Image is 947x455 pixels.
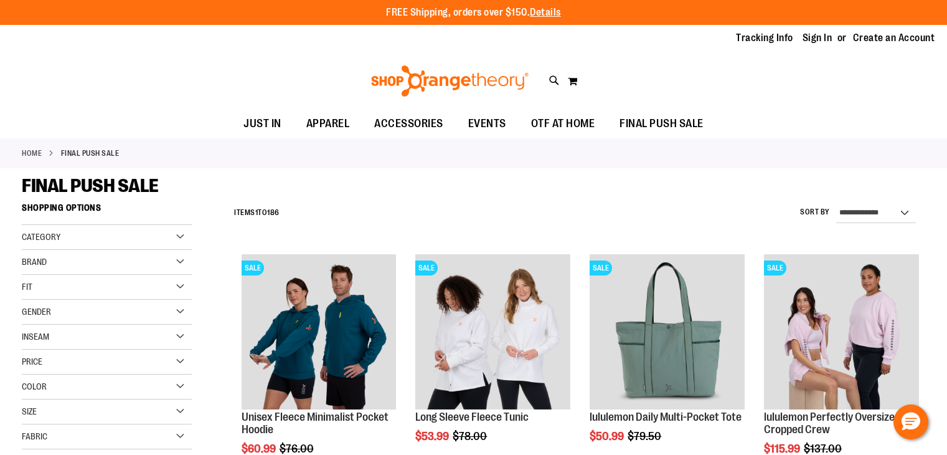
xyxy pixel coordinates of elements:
span: 1 [255,208,258,217]
span: SALE [242,261,264,275]
span: Category [22,232,60,242]
span: Color [22,381,47,391]
span: Gender [22,307,51,317]
img: Shop Orangetheory [369,65,530,97]
img: Product image for Fleece Long Sleeve [415,254,570,410]
span: $79.50 [628,430,663,443]
a: EVENTS [456,110,519,138]
span: $53.99 [415,430,451,443]
span: Size [22,406,37,416]
span: $60.99 [242,443,278,455]
a: Long Sleeve Fleece Tunic [415,411,529,423]
p: FREE Shipping, orders over $150. [386,6,561,20]
span: Fit [22,282,32,292]
span: Brand [22,257,47,267]
span: EVENTS [468,110,506,138]
span: $76.00 [280,443,316,455]
span: FINAL PUSH SALE [22,175,159,196]
strong: FINAL PUSH SALE [61,148,120,159]
span: SALE [764,261,786,275]
a: Details [530,7,561,18]
a: lululemon Daily Multi-Pocket ToteSALE [590,254,745,411]
span: ACCESSORIES [374,110,443,138]
a: lululemon Daily Multi-Pocket Tote [590,411,742,423]
label: Sort By [800,207,830,218]
a: ACCESSORIES [362,110,456,138]
a: APPAREL [294,110,362,138]
span: Price [22,357,42,366]
span: FINAL PUSH SALE [620,110,704,138]
a: JUST IN [231,110,294,138]
span: $78.00 [453,430,489,443]
img: lululemon Daily Multi-Pocket Tote [590,254,745,410]
span: $50.99 [590,430,626,443]
h2: Items to [234,203,280,223]
span: OTF AT HOME [531,110,595,138]
a: Sign In [803,31,832,45]
span: $115.99 [764,443,802,455]
span: JUST IN [243,110,281,138]
span: Inseam [22,332,49,342]
a: FINAL PUSH SALE [607,110,716,138]
img: Unisex Fleece Minimalist Pocket Hoodie [242,254,397,410]
a: lululemon Perfectly Oversized Cropped CrewSALE [764,254,919,411]
a: Create an Account [853,31,935,45]
a: Home [22,148,42,159]
a: OTF AT HOME [519,110,608,138]
span: SALE [590,261,612,275]
a: Product image for Fleece Long SleeveSALE [415,254,570,411]
span: APPAREL [306,110,350,138]
span: 186 [267,208,280,217]
a: Unisex Fleece Minimalist Pocket Hoodie [242,411,389,436]
a: Tracking Info [736,31,793,45]
img: lululemon Perfectly Oversized Cropped Crew [764,254,919,410]
span: SALE [415,261,438,275]
a: lululemon Perfectly Oversized Cropped Crew [764,411,900,436]
a: Unisex Fleece Minimalist Pocket HoodieSALE [242,254,397,411]
span: $137.00 [804,443,844,455]
span: Fabric [22,431,47,441]
strong: Shopping Options [22,197,192,225]
button: Hello, have a question? Let’s chat. [893,405,928,439]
